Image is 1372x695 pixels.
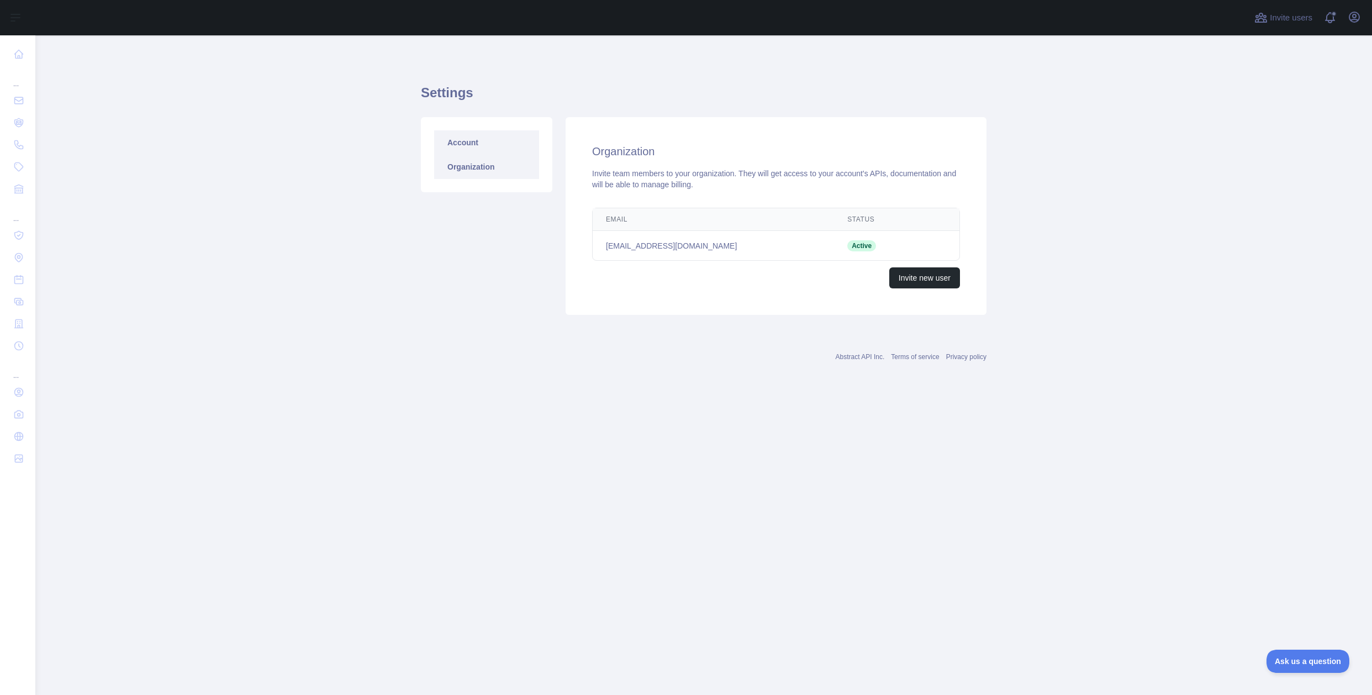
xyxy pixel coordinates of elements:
a: Terms of service [891,353,939,361]
th: Status [834,208,919,231]
a: Abstract API Inc. [836,353,885,361]
div: Invite team members to your organization. They will get access to your account's APIs, documentat... [592,168,960,190]
div: ... [9,358,27,380]
td: [EMAIL_ADDRESS][DOMAIN_NAME] [593,231,834,261]
button: Invite users [1252,9,1315,27]
button: Invite new user [889,267,960,288]
iframe: Toggle Customer Support [1267,650,1350,673]
th: Email [593,208,834,231]
h2: Organization [592,144,960,159]
a: Privacy policy [946,353,986,361]
a: Organization [434,155,539,179]
a: Account [434,130,539,155]
h1: Settings [421,84,986,110]
div: ... [9,201,27,223]
span: Invite users [1270,12,1312,24]
span: Active [847,240,876,251]
div: ... [9,66,27,88]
